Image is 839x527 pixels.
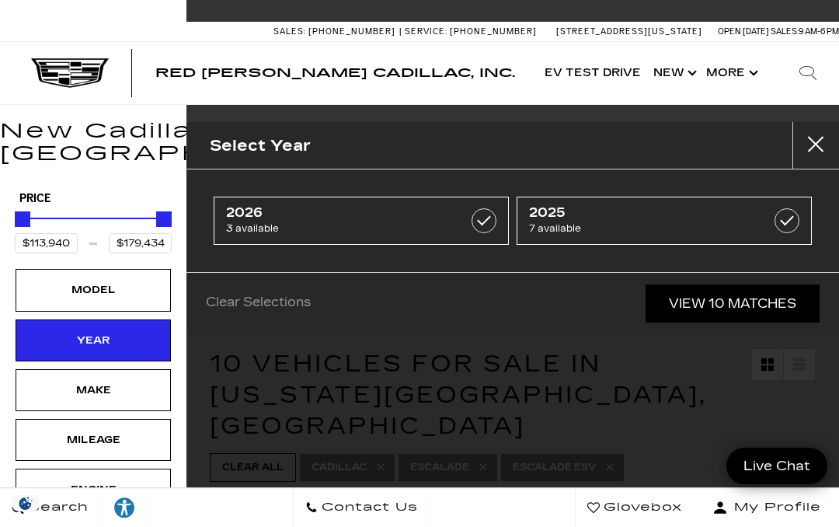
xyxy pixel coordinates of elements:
[399,27,541,36] a: Service: [PHONE_NUMBER]
[155,65,515,80] span: Red [PERSON_NAME] Cadillac, Inc.
[16,469,171,511] div: EngineEngine
[15,206,172,253] div: Price
[293,488,430,527] a: Contact Us
[538,42,647,104] a: EV Test Drive
[575,488,695,527] a: Glovebox
[16,269,171,311] div: ModelModel
[226,221,456,236] span: 3 available
[155,67,515,79] a: Red [PERSON_NAME] Cadillac, Inc.
[8,495,44,511] img: Opt-Out Icon
[54,431,132,448] div: Mileage
[405,26,447,37] span: Service:
[700,42,761,104] button: More
[54,481,132,498] div: Engine
[15,233,78,253] input: Minimum
[646,284,820,323] a: View 10 Matches
[226,205,456,221] span: 2026
[101,488,148,527] a: Explore your accessibility options
[156,211,172,227] div: Maximum Price
[8,495,44,511] section: Click to Open Cookie Consent Modal
[214,197,509,245] a: 20263 available
[210,133,311,159] h2: Select Year
[600,497,682,518] span: Glovebox
[529,205,759,221] span: 2025
[16,369,171,411] div: MakeMake
[54,332,132,349] div: Year
[726,448,827,484] a: Live Chat
[54,382,132,399] div: Make
[556,26,702,37] a: [STREET_ADDRESS][US_STATE]
[273,26,306,37] span: Sales:
[517,197,812,245] a: 20257 available
[771,26,799,37] span: Sales:
[16,419,171,461] div: MileageMileage
[16,319,171,361] div: YearYear
[109,233,172,253] input: Maximum
[736,457,818,475] span: Live Chat
[529,221,759,236] span: 7 available
[450,26,537,37] span: [PHONE_NUMBER]
[54,281,132,298] div: Model
[15,211,30,227] div: Minimum Price
[273,27,399,36] a: Sales: [PHONE_NUMBER]
[101,496,148,519] div: Explore your accessibility options
[206,295,311,313] a: Clear Selections
[19,192,167,206] h5: Price
[718,26,769,37] span: Open [DATE]
[24,497,89,518] span: Search
[647,42,700,104] a: New
[728,497,821,518] span: My Profile
[31,58,109,88] img: Cadillac Dark Logo with Cadillac White Text
[318,497,418,518] span: Contact Us
[695,488,839,527] button: Open user profile menu
[799,26,839,37] span: 9 AM-6 PM
[792,122,839,169] button: close
[308,26,395,37] span: [PHONE_NUMBER]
